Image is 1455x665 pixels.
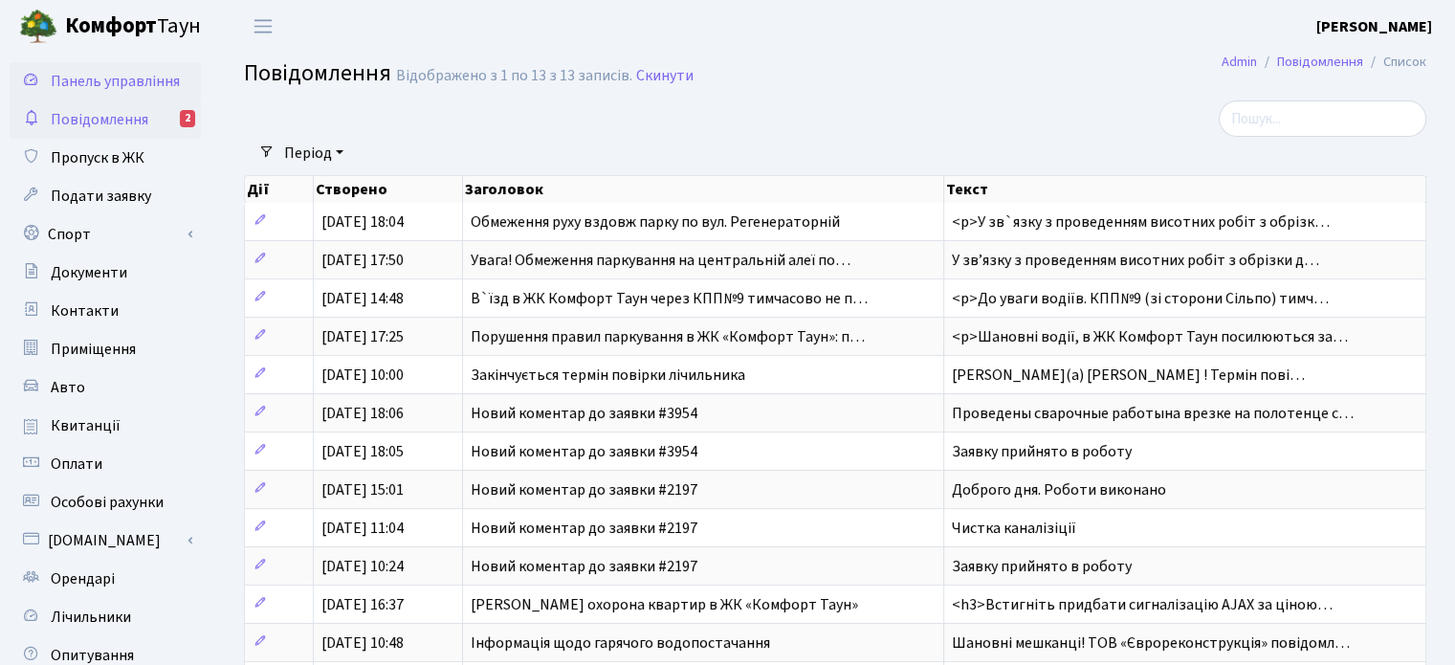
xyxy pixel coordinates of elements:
span: Закінчується термін повірки лічильника [471,365,745,386]
span: [DATE] 16:37 [321,594,404,615]
span: Порушення правил паркування в ЖК «Комфорт Таун»: п… [471,326,865,347]
span: [DATE] 10:48 [321,632,404,654]
span: [DATE] 14:48 [321,288,404,309]
th: Текст [944,176,1426,203]
span: Повідомлення [244,56,391,90]
span: Орендарі [51,568,115,589]
a: Період [276,137,351,169]
span: У звʼязку з проведенням висотних робіт з обрізки д… [952,250,1319,271]
span: Особові рахунки [51,492,164,513]
th: Створено [314,176,463,203]
a: Контакти [10,292,201,330]
a: Оплати [10,445,201,483]
span: [DATE] 15:01 [321,479,404,500]
a: Подати заявку [10,177,201,215]
span: Новий коментар до заявки #2197 [471,518,697,539]
span: Пропуск в ЖК [51,147,144,168]
b: Комфорт [65,11,157,41]
span: Чистка каналізіції [952,518,1076,539]
a: Панель управління [10,62,201,100]
a: Документи [10,254,201,292]
a: Особові рахунки [10,483,201,521]
a: Повідомлення [1277,52,1363,72]
a: [DOMAIN_NAME] [10,521,201,560]
span: Новий коментар до заявки #3954 [471,403,697,424]
span: <p>У зв`язку з проведенням висотних робіт з обрізк… [952,211,1330,233]
span: Новий коментар до заявки #2197 [471,556,697,577]
span: Панель управління [51,71,180,92]
a: Приміщення [10,330,201,368]
a: Повідомлення2 [10,100,201,139]
a: Спорт [10,215,201,254]
span: Контакти [51,300,119,321]
span: [PERSON_NAME] охорона квартир в ЖК «Комфорт Таун» [471,594,858,615]
span: <p>Шановні водії, в ЖК Комфорт Таун посилюються за… [952,326,1348,347]
span: [DATE] 18:06 [321,403,404,424]
span: Інформація щодо гарячого водопостачання [471,632,770,654]
span: В`їзд в ЖК Комфорт Таун через КПП№9 тимчасово не п… [471,288,868,309]
span: Новий коментар до заявки #2197 [471,479,697,500]
span: [DATE] 10:00 [321,365,404,386]
nav: breadcrumb [1193,42,1455,82]
span: Заявку прийнято в роботу [952,556,1132,577]
span: [DATE] 18:04 [321,211,404,233]
span: [PERSON_NAME](а) [PERSON_NAME] ! Термін пові… [952,365,1305,386]
span: [DATE] 17:50 [321,250,404,271]
span: Обмеження руху вздовж парку по вул. Регенераторній [471,211,840,233]
span: Лічильники [51,607,131,628]
a: [PERSON_NAME] [1316,15,1432,38]
span: Квитанції [51,415,121,436]
th: Заголовок [463,176,944,203]
th: Дії [245,176,314,203]
span: Проведены сварочные работына врезке на полотенце с… [952,403,1354,424]
span: Увага! Обмеження паркування на центральній алеї по… [471,250,850,271]
span: Шановні мешканці! ТОВ «Єврореконструкція» повідомл… [952,632,1350,654]
button: Переключити навігацію [239,11,287,42]
a: Лічильники [10,598,201,636]
a: Квитанції [10,407,201,445]
span: Таун [65,11,201,43]
input: Пошук... [1219,100,1426,137]
a: Admin [1222,52,1257,72]
span: Новий коментар до заявки #3954 [471,441,697,462]
b: [PERSON_NAME] [1316,16,1432,37]
span: [DATE] 17:25 [321,326,404,347]
a: Авто [10,368,201,407]
span: Оплати [51,454,102,475]
div: 2 [180,110,195,127]
span: Приміщення [51,339,136,360]
span: [DATE] 18:05 [321,441,404,462]
li: Список [1363,52,1426,73]
span: <p>До уваги водіїв. КПП№9 (зі сторони Сільпо) тимч… [952,288,1329,309]
a: Орендарі [10,560,201,598]
span: Подати заявку [51,186,151,207]
span: <h3>Встигніть придбати сигналізацію AJAX за ціною… [952,594,1333,615]
a: Скинути [636,67,694,85]
a: Пропуск в ЖК [10,139,201,177]
span: Документи [51,262,127,283]
div: Відображено з 1 по 13 з 13 записів. [396,67,632,85]
span: Заявку прийнято в роботу [952,441,1132,462]
span: [DATE] 10:24 [321,556,404,577]
img: logo.png [19,8,57,46]
span: [DATE] 11:04 [321,518,404,539]
span: Повідомлення [51,109,148,130]
span: Авто [51,377,85,398]
span: Доброго дня. Роботи виконано [952,479,1166,500]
